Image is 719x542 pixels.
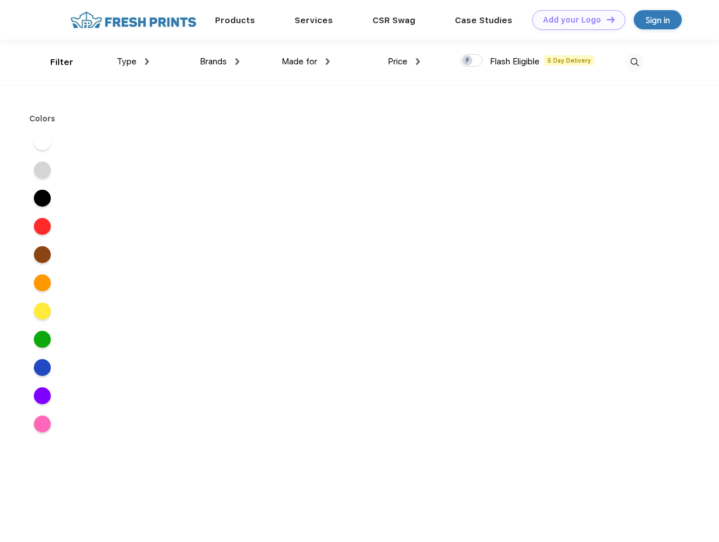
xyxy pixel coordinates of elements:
a: CSR Swag [372,15,415,25]
span: Type [117,56,137,67]
div: Colors [21,113,64,125]
a: Products [215,15,255,25]
span: 5 Day Delivery [544,55,594,65]
a: Sign in [634,10,682,29]
a: Services [295,15,333,25]
div: Filter [50,56,73,69]
span: Flash Eligible [490,56,540,67]
img: desktop_search.svg [625,53,644,72]
img: DT [607,16,615,23]
span: Price [388,56,407,67]
img: dropdown.png [235,58,239,65]
div: Add your Logo [543,15,601,25]
img: dropdown.png [416,58,420,65]
img: dropdown.png [326,58,330,65]
span: Made for [282,56,317,67]
span: Brands [200,56,227,67]
img: fo%20logo%202.webp [67,10,200,30]
img: dropdown.png [145,58,149,65]
div: Sign in [646,14,670,27]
